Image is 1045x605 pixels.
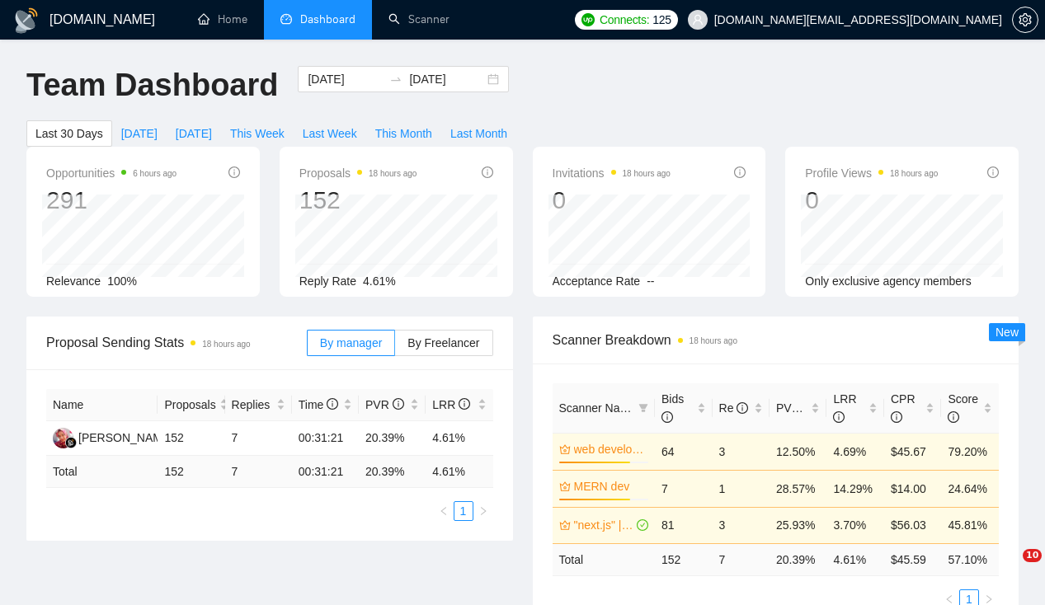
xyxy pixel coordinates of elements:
span: crown [559,481,571,492]
span: Scanner Name [559,401,636,415]
td: 3 [713,433,770,470]
td: 25.93% [770,507,826,543]
td: 7 [655,470,712,507]
a: web developmnet [574,440,646,458]
span: Relevance [46,274,101,288]
span: This Month [375,124,432,143]
h1: Team Dashboard [26,66,278,105]
span: PVR [365,398,404,411]
time: 18 hours ago [369,169,417,178]
span: Connects: [600,11,649,29]
td: 7 [713,543,770,575]
span: [DATE] [176,124,212,143]
td: 7 [225,456,292,488]
td: 14.29% [826,470,883,507]
span: 4.61% [363,274,396,288]
span: info-circle [459,398,470,410]
div: [PERSON_NAME] [78,429,173,447]
span: info-circle [393,398,404,410]
td: $14.00 [884,470,941,507]
td: 3 [713,507,770,543]
span: filter [635,396,652,420]
span: left [439,506,449,516]
time: 18 hours ago [890,169,938,178]
span: right [478,506,488,516]
span: Acceptance Rate [553,274,641,288]
span: PVR [776,401,815,415]
input: Start date [308,70,383,88]
span: Scanner Breakdown [553,330,1000,350]
span: info-circle [661,411,673,423]
td: 4.69% [826,433,883,470]
span: Time [299,398,338,411]
span: crown [559,519,571,531]
button: left [434,501,454,521]
a: DP[PERSON_NAME] [53,430,173,443]
td: $45.67 [884,433,941,470]
a: MERN dev [574,477,646,495]
span: info-circle [833,411,845,423]
span: Bids [661,392,684,424]
span: Opportunities [46,163,177,183]
button: right [473,501,493,521]
td: 81 [655,507,712,543]
td: $56.03 [884,507,941,543]
td: 1 [713,470,770,507]
span: Proposals [299,163,417,183]
td: $ 45.59 [884,543,941,575]
div: 291 [46,185,177,216]
span: user [692,14,704,26]
button: [DATE] [167,120,221,147]
td: 28.57% [770,470,826,507]
input: End date [409,70,484,88]
span: LRR [833,392,856,424]
a: "next.js" | "next js [574,516,634,534]
span: Last Month [450,124,507,143]
span: filter [638,403,648,413]
th: Replies [225,389,292,421]
td: 12.50% [770,433,826,470]
span: By manager [320,336,382,349]
span: -- [647,274,654,288]
span: setting [1013,13,1038,26]
td: 7 [225,421,292,456]
span: dashboard [280,13,292,25]
div: 0 [805,185,938,216]
iframe: Intercom live chat [989,549,1029,589]
span: to [389,73,402,86]
td: 45.81% [941,507,999,543]
img: gigradar-bm.png [65,437,77,448]
li: 1 [454,501,473,521]
td: 64 [655,433,712,470]
td: 20.39 % [770,543,826,575]
span: Last Week [303,124,357,143]
span: Proposals [164,396,215,414]
th: Name [46,389,158,421]
span: [DATE] [121,124,158,143]
span: Last 30 Days [35,124,103,143]
button: [DATE] [112,120,167,147]
span: right [984,594,994,604]
a: homeHome [198,12,247,26]
time: 18 hours ago [623,169,671,178]
button: This Month [366,120,441,147]
img: DP [53,428,73,448]
button: Last 30 Days [26,120,112,147]
td: 57.10 % [941,543,999,575]
td: 3.70% [826,507,883,543]
img: logo [13,7,40,34]
div: 152 [299,185,417,216]
span: 10 [1023,549,1042,562]
span: Score [948,392,978,424]
span: Dashboard [300,12,355,26]
button: Last Month [441,120,516,147]
span: info-circle [891,411,902,423]
span: info-circle [734,166,746,178]
td: 4.61% [426,421,492,456]
span: Re [719,401,749,415]
span: This Week [230,124,285,143]
button: Last Week [294,120,366,147]
span: Proposal Sending Stats [46,332,307,353]
span: info-circle [228,166,240,178]
span: info-circle [737,402,748,414]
